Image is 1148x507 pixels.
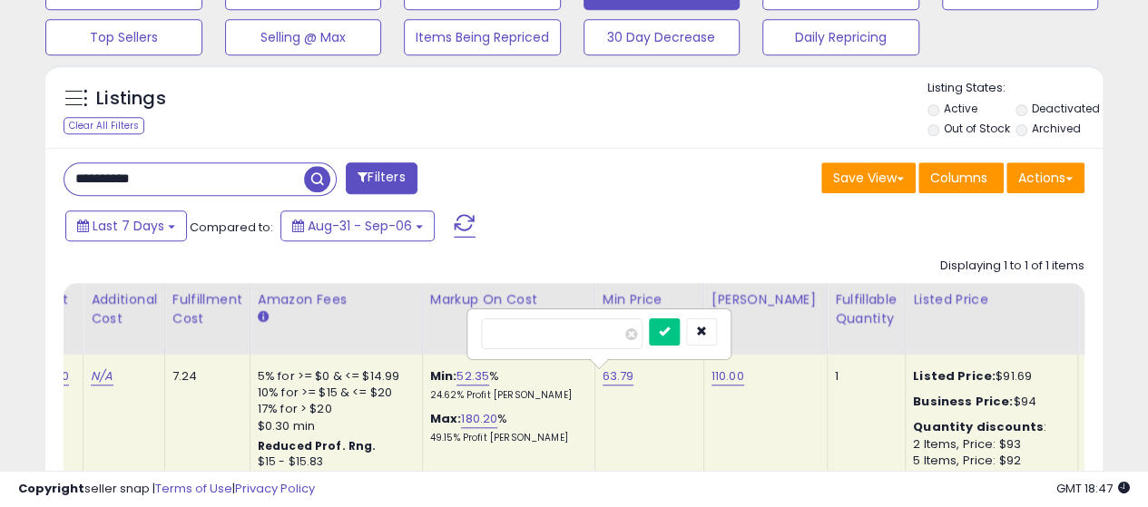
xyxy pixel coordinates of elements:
div: Displaying 1 to 1 of 1 items [940,258,1084,275]
span: 2025-09-14 18:47 GMT [1056,480,1130,497]
div: v 4.0.25 [51,29,89,44]
div: seller snap | | [18,481,315,498]
a: 110.00 [711,367,744,385]
p: 49.15% Profit [PERSON_NAME] [430,432,581,444]
div: 10% for >= $15 & <= $20 [258,385,408,401]
div: Listed Price [913,290,1070,309]
div: Fulfillment Cost [172,290,242,328]
b: Min: [430,367,457,385]
a: N/A [91,367,113,385]
h5: Listings [96,86,166,112]
div: [PERSON_NAME] [711,290,819,309]
b: Quantity discounts [913,418,1044,435]
div: $91.69 [913,368,1064,385]
b: Listed Price: [913,367,996,385]
div: $94 [913,394,1064,410]
a: 52.35 [456,367,489,385]
span: Last 7 Days [93,217,164,235]
button: Columns [918,162,1004,193]
b: Business Price: [913,393,1013,410]
p: Listing States: [927,80,1103,97]
div: Amazon Fees [258,290,415,309]
div: % [430,411,581,444]
label: Archived [1032,121,1081,136]
img: tab_keywords_by_traffic_grey.svg [181,105,195,120]
b: Reduced Prof. Rng. [258,438,377,453]
div: Min Price [603,290,696,309]
img: tab_domain_overview_orange.svg [49,105,64,120]
div: 7.24 [172,368,236,385]
label: Active [943,101,976,116]
button: Items Being Repriced [404,19,561,55]
img: logo_orange.svg [29,29,44,44]
button: Top Sellers [45,19,202,55]
button: 30 Day Decrease [584,19,741,55]
p: 24.62% Profit [PERSON_NAME] [430,389,581,402]
button: Selling @ Max [225,19,382,55]
label: Out of Stock [943,121,1009,136]
button: Actions [1006,162,1084,193]
a: Privacy Policy [235,480,315,497]
div: 2 Items, Price: $93 [913,436,1064,453]
div: % [430,368,581,402]
div: 17% for > $20 [258,401,408,417]
div: Clear All Filters [64,117,144,134]
span: Aug-31 - Sep-06 [308,217,412,235]
a: 63.79 [603,367,634,385]
div: Domain Overview [69,107,162,119]
button: Filters [346,162,417,194]
img: website_grey.svg [29,47,44,62]
div: $20.01 - $21.68 [258,469,408,484]
div: Markup on Cost [430,290,587,309]
button: Last 7 Days [65,210,187,241]
span: Compared to: [190,219,273,236]
div: $0.30 min [258,418,408,434]
small: Amazon Fees. [258,309,269,326]
th: The percentage added to the cost of goods (COGS) that forms the calculator for Min & Max prices. [422,283,594,355]
div: 5% for >= $0 & <= $14.99 [258,368,408,385]
button: Daily Repricing [762,19,919,55]
div: Keywords by Traffic [201,107,306,119]
a: 180.20 [461,410,497,428]
div: $15 - $15.83 [258,454,408,470]
b: Max: [430,410,462,427]
div: Additional Cost [91,290,157,328]
div: 1 [835,368,891,385]
div: Cost [36,290,75,309]
a: Terms of Use [155,480,232,497]
div: Fulfillable Quantity [835,290,898,328]
button: Aug-31 - Sep-06 [280,210,435,241]
strong: Copyright [18,480,84,497]
button: Save View [821,162,916,193]
span: Columns [930,169,987,187]
label: Deactivated [1032,101,1100,116]
div: : [913,419,1064,435]
div: 5 Items, Price: $92 [913,453,1064,469]
div: Domain: [DOMAIN_NAME] [47,47,200,62]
